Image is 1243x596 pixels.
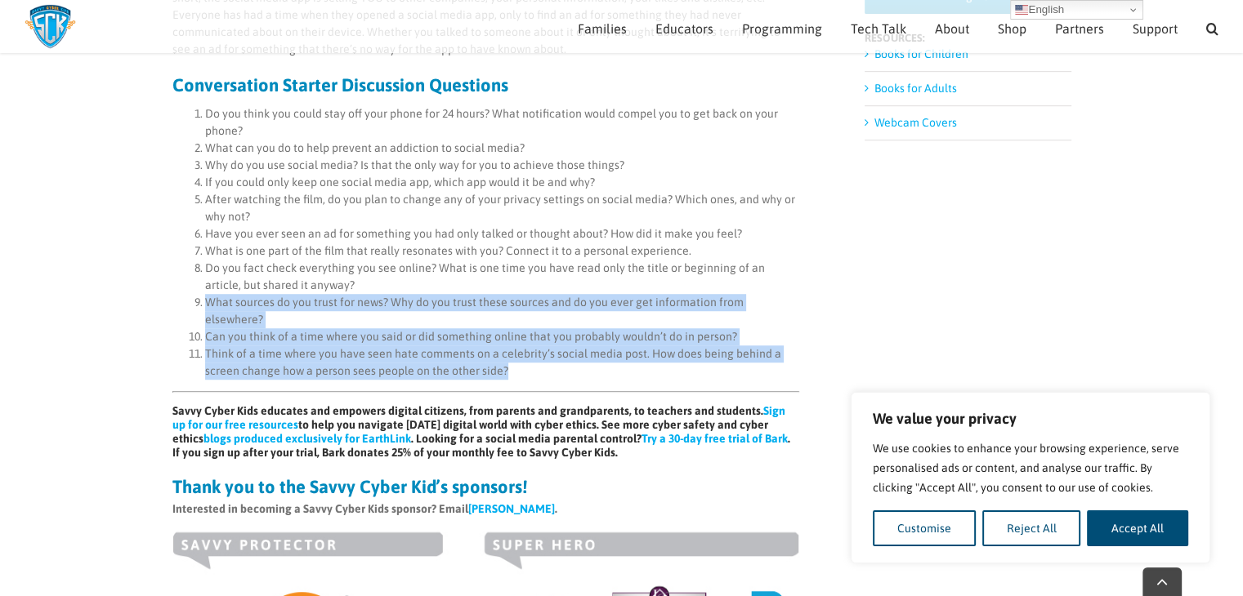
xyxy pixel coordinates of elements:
span: Tech Talk [851,22,906,35]
img: Savvy Cyber Kids Logo [25,4,76,49]
span: Families [578,22,627,35]
li: What can you do to help prevent an addiction to social media? [205,140,799,157]
a: Books for Children [874,47,968,60]
a: blogs produced exclusively for EarthLink [203,432,411,445]
span: Programming [742,22,822,35]
li: Think of a time where you have seen hate comments on a celebrity’s social media post. How does be... [205,345,799,380]
li: What sources do you trust for news? Why do you trust these sources and do you ever get informatio... [205,294,799,328]
strong: Interested in becoming a Savvy Cyber Kids sponsor? Email . [172,502,557,515]
strong: Conversation Starter Discussion Questions [172,74,508,96]
strong: Thank you to the Savvy Cyber Kid’s sponsors! [172,476,527,497]
button: Customise [873,510,976,546]
span: Partners [1055,22,1104,35]
li: Do you think you could stay off your phone for 24 hours? What notification would compel you to ge... [205,105,799,140]
button: Reject All [982,510,1081,546]
a: Webcam Covers [874,116,957,129]
span: About [935,22,969,35]
span: Shop [998,22,1026,35]
a: Books for Adults [874,82,957,95]
span: Support [1133,22,1178,35]
li: After watching the film, do you plan to change any of your privacy settings on social media? Whic... [205,191,799,225]
li: Why do you use social media? Is that the only way for you to achieve those things? [205,157,799,174]
a: [PERSON_NAME] [468,502,555,515]
p: We use cookies to enhance your browsing experience, serve personalised ads or content, and analys... [873,438,1188,497]
p: We value your privacy [873,409,1188,429]
li: What is one part of the film that really resonates with you? Connect it to a personal experience. [205,242,799,260]
a: Sign up for our free resources [172,404,785,431]
li: Can you think of a time where you said or did something online that you probably wouldn’t do in p... [205,328,799,345]
li: If you could only keep one social media app, which app would it be and why? [205,174,799,191]
a: Try a 30-day free trial of Bark [642,432,788,445]
li: Have you ever seen an ad for something you had only talked or thought about? How did it make you ... [205,225,799,242]
img: en [1015,3,1028,16]
h6: Savvy Cyber Kids educates and empowers digital citizens, from parents and grandparents, to teache... [172,404,799,460]
li: Do you fact check everything you see online? What is one time you have read only the title or beg... [205,260,799,294]
span: Educators [655,22,713,35]
button: Accept All [1087,510,1188,546]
